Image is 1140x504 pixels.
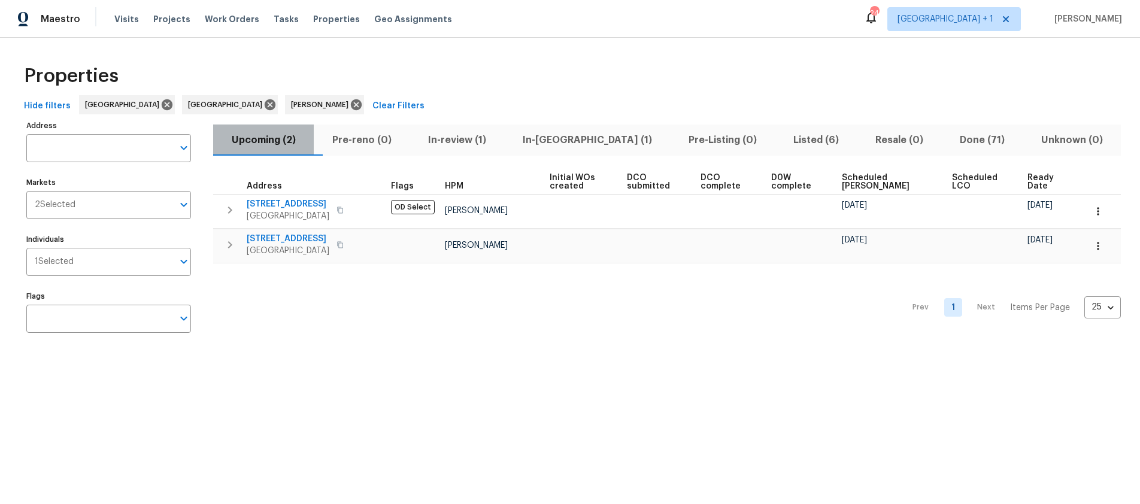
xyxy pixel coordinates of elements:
[291,99,353,111] span: [PERSON_NAME]
[782,132,850,148] span: Listed (6)
[321,132,402,148] span: Pre-reno (0)
[701,174,751,190] span: DCO complete
[35,200,75,210] span: 2 Selected
[175,196,192,213] button: Open
[870,7,878,19] div: 24
[771,174,821,190] span: D0W complete
[368,95,429,117] button: Clear Filters
[114,13,139,25] span: Visits
[391,200,435,214] span: OD Select
[35,257,74,267] span: 1 Selected
[901,271,1121,345] nav: Pagination Navigation
[175,310,192,327] button: Open
[153,13,190,25] span: Projects
[391,182,414,190] span: Flags
[1010,302,1070,314] p: Items Per Page
[247,210,329,222] span: [GEOGRAPHIC_DATA]
[417,132,497,148] span: In-review (1)
[1030,132,1114,148] span: Unknown (0)
[285,95,364,114] div: [PERSON_NAME]
[842,236,867,244] span: [DATE]
[445,241,508,250] span: [PERSON_NAME]
[274,15,299,23] span: Tasks
[79,95,175,114] div: [GEOGRAPHIC_DATA]
[372,99,425,114] span: Clear Filters
[627,174,680,190] span: DCO submitted
[445,182,463,190] span: HPM
[19,95,75,117] button: Hide filters
[26,236,191,243] label: Individuals
[220,132,307,148] span: Upcoming (2)
[85,99,164,111] span: [GEOGRAPHIC_DATA]
[175,139,192,156] button: Open
[313,13,360,25] span: Properties
[898,13,993,25] span: [GEOGRAPHIC_DATA] + 1
[26,179,191,186] label: Markets
[374,13,452,25] span: Geo Assignments
[26,122,191,129] label: Address
[41,13,80,25] span: Maestro
[1027,174,1065,190] span: Ready Date
[247,198,329,210] span: [STREET_ADDRESS]
[445,207,508,215] span: [PERSON_NAME]
[944,298,962,317] a: Goto page 1
[550,174,607,190] span: Initial WOs created
[948,132,1015,148] span: Done (71)
[1027,201,1053,210] span: [DATE]
[24,99,71,114] span: Hide filters
[247,182,282,190] span: Address
[26,293,191,300] label: Flags
[842,201,867,210] span: [DATE]
[247,245,329,257] span: [GEOGRAPHIC_DATA]
[1050,13,1122,25] span: [PERSON_NAME]
[247,233,329,245] span: [STREET_ADDRESS]
[1084,292,1121,323] div: 25
[205,13,259,25] span: Work Orders
[952,174,1007,190] span: Scheduled LCO
[175,253,192,270] button: Open
[511,132,663,148] span: In-[GEOGRAPHIC_DATA] (1)
[677,132,768,148] span: Pre-Listing (0)
[842,174,932,190] span: Scheduled [PERSON_NAME]
[188,99,267,111] span: [GEOGRAPHIC_DATA]
[1027,236,1053,244] span: [DATE]
[864,132,934,148] span: Resale (0)
[24,70,119,82] span: Properties
[182,95,278,114] div: [GEOGRAPHIC_DATA]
